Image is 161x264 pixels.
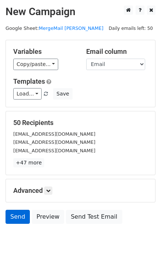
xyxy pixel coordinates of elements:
[13,148,95,153] small: [EMAIL_ADDRESS][DOMAIN_NAME]
[66,210,122,224] a: Send Test Email
[32,210,64,224] a: Preview
[86,48,148,56] h5: Email column
[13,158,44,167] a: +47 more
[6,210,30,224] a: Send
[13,131,95,137] small: [EMAIL_ADDRESS][DOMAIN_NAME]
[13,187,148,195] h5: Advanced
[13,139,95,145] small: [EMAIL_ADDRESS][DOMAIN_NAME]
[106,25,155,31] a: Daily emails left: 50
[39,25,104,31] a: MergeMail [PERSON_NAME]
[13,88,42,100] a: Load...
[13,59,58,70] a: Copy/paste...
[53,88,72,100] button: Save
[13,48,75,56] h5: Variables
[6,25,104,31] small: Google Sheet:
[13,119,148,127] h5: 50 Recipients
[6,6,155,18] h2: New Campaign
[13,77,45,85] a: Templates
[124,229,161,264] iframe: Chat Widget
[106,24,155,32] span: Daily emails left: 50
